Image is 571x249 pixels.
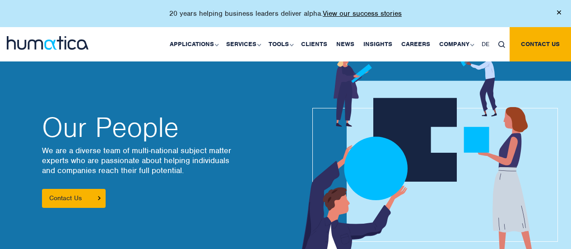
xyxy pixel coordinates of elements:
a: Careers [397,27,435,61]
a: Contact us [510,27,571,61]
span: DE [482,40,489,48]
a: Tools [264,27,297,61]
img: logo [7,36,88,50]
img: search_icon [498,41,505,48]
a: Contact Us [42,189,106,208]
a: Services [222,27,264,61]
a: Applications [165,27,222,61]
a: View our success stories [323,9,402,18]
a: DE [477,27,494,61]
a: Insights [359,27,397,61]
a: Clients [297,27,332,61]
img: arrowicon [98,196,101,200]
a: News [332,27,359,61]
p: We are a diverse team of multi-national subject matter experts who are passionate about helping i... [42,146,277,175]
p: 20 years helping business leaders deliver alpha. [169,9,402,18]
a: Company [435,27,477,61]
h2: Our People [42,114,277,141]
